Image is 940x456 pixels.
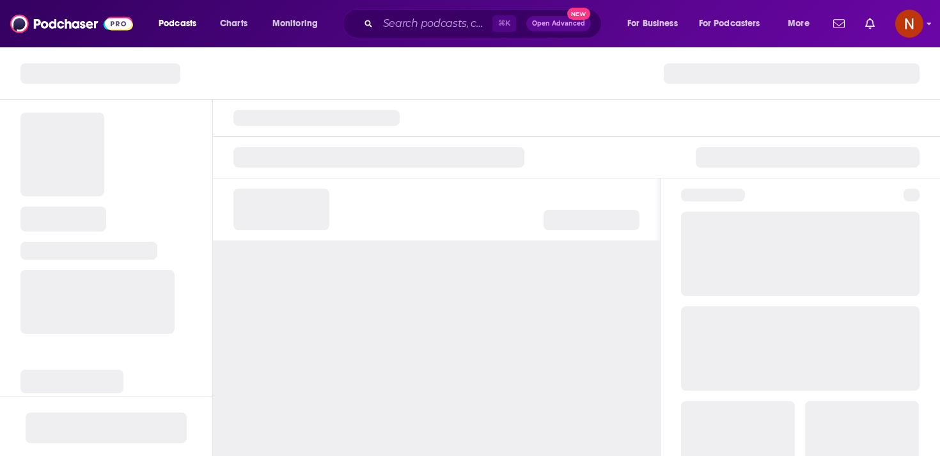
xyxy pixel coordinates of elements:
button: open menu [618,13,694,34]
button: Show profile menu [895,10,923,38]
input: Search podcasts, credits, & more... [378,13,492,34]
a: Show notifications dropdown [860,13,880,35]
span: Monitoring [272,15,318,33]
span: Podcasts [159,15,196,33]
a: Show notifications dropdown [828,13,850,35]
button: Open AdvancedNew [526,16,591,31]
span: For Business [627,15,678,33]
a: Charts [212,13,255,34]
span: For Podcasters [699,15,760,33]
img: User Profile [895,10,923,38]
span: Logged in as AdelNBM [895,10,923,38]
span: Charts [220,15,247,33]
span: Open Advanced [532,20,585,27]
span: More [788,15,810,33]
span: ⌘ K [492,15,516,32]
button: open menu [691,13,779,34]
div: Search podcasts, credits, & more... [355,9,614,38]
button: open menu [150,13,213,34]
img: Podchaser - Follow, Share and Rate Podcasts [10,12,133,36]
button: open menu [263,13,334,34]
button: open menu [779,13,826,34]
span: New [567,8,590,20]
